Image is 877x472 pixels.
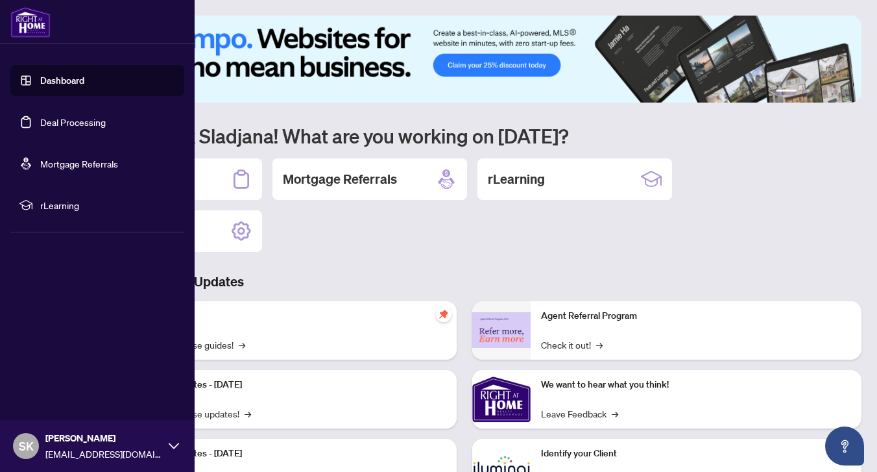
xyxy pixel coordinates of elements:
span: SK [19,437,34,455]
a: Dashboard [40,75,84,86]
img: logo [10,6,51,38]
a: Deal Processing [40,116,106,128]
h2: rLearning [488,170,545,188]
span: pushpin [436,306,451,322]
a: Check it out!→ [541,338,603,352]
span: → [596,338,603,352]
p: Self-Help [136,309,446,323]
h3: Brokerage & Industry Updates [67,273,861,291]
button: 3 [812,90,817,95]
p: We want to hear what you think! [541,378,851,392]
span: → [612,406,618,421]
button: 4 [823,90,828,95]
a: Mortgage Referrals [40,158,118,169]
button: 5 [833,90,838,95]
h2: Mortgage Referrals [283,170,397,188]
button: 6 [843,90,848,95]
img: We want to hear what you think! [472,370,531,429]
button: 1 [776,90,797,95]
button: Open asap [825,427,864,466]
img: Agent Referral Program [472,312,531,348]
a: Leave Feedback→ [541,406,618,421]
span: [PERSON_NAME] [45,431,162,445]
span: rLearning [40,198,175,212]
p: Platform Updates - [DATE] [136,447,446,461]
span: [EMAIL_ADDRESS][DOMAIN_NAME] [45,447,162,461]
img: Slide 0 [67,16,861,103]
p: Identify your Client [541,447,851,461]
span: → [239,338,245,352]
p: Platform Updates - [DATE] [136,378,446,392]
span: → [245,406,251,421]
p: Agent Referral Program [541,309,851,323]
h1: Welcome back Sladjana! What are you working on [DATE]? [67,123,861,148]
button: 2 [802,90,807,95]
